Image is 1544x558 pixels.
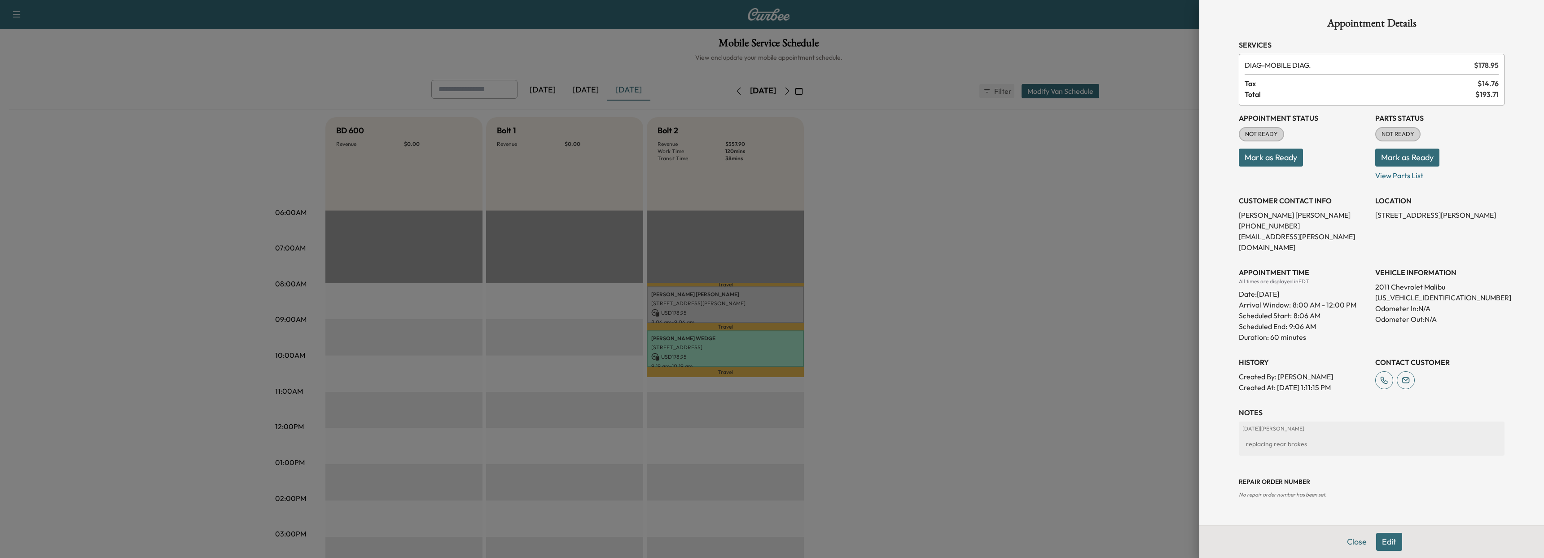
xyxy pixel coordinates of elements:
p: View Parts List [1375,167,1505,181]
div: Date: [DATE] [1239,285,1368,299]
p: [PERSON_NAME] [PERSON_NAME] [1239,210,1368,220]
h3: Parts Status [1375,113,1505,123]
p: [DATE] | [PERSON_NAME] [1242,425,1501,432]
p: Created At : [DATE] 1:11:15 PM [1239,382,1368,393]
p: Scheduled Start: [1239,310,1292,321]
span: $ 193.71 [1475,89,1499,100]
span: No repair order number has been set. [1239,491,1326,498]
p: [US_VEHICLE_IDENTIFICATION_NUMBER] [1375,292,1505,303]
div: replacing rear brakes [1242,436,1501,452]
h3: Appointment Status [1239,113,1368,123]
h3: LOCATION [1375,195,1505,206]
p: [STREET_ADDRESS][PERSON_NAME] [1375,210,1505,220]
p: [EMAIL_ADDRESS][PERSON_NAME][DOMAIN_NAME] [1239,231,1368,253]
h3: Services [1239,40,1505,50]
p: Odometer Out: N/A [1375,314,1505,325]
h3: CUSTOMER CONTACT INFO [1239,195,1368,206]
span: 8:00 AM - 12:00 PM [1293,299,1356,310]
button: Mark as Ready [1375,149,1439,167]
h1: Appointment Details [1239,18,1505,32]
p: Created By : [PERSON_NAME] [1239,371,1368,382]
span: $ 14.76 [1478,78,1499,89]
span: Tax [1245,78,1478,89]
button: Edit [1376,533,1402,551]
span: NOT READY [1240,130,1283,139]
h3: Repair Order number [1239,477,1505,486]
span: Total [1245,89,1475,100]
p: Odometer In: N/A [1375,303,1505,314]
h3: NOTES [1239,407,1505,418]
h3: APPOINTMENT TIME [1239,267,1368,278]
p: Scheduled End: [1239,321,1287,332]
p: [PHONE_NUMBER] [1239,220,1368,231]
span: MOBILE DIAG. [1245,60,1470,70]
p: 2011 Chevrolet Malibu [1375,281,1505,292]
button: Close [1341,533,1373,551]
h3: VEHICLE INFORMATION [1375,267,1505,278]
p: Arrival Window: [1239,299,1368,310]
span: $ 178.95 [1474,60,1499,70]
p: Duration: 60 minutes [1239,332,1368,343]
div: All times are displayed in EDT [1239,278,1368,285]
h3: CONTACT CUSTOMER [1375,357,1505,368]
p: 9:06 AM [1289,321,1316,332]
span: NOT READY [1376,130,1420,139]
h3: History [1239,357,1368,368]
p: 8:06 AM [1294,310,1320,321]
button: Mark as Ready [1239,149,1303,167]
